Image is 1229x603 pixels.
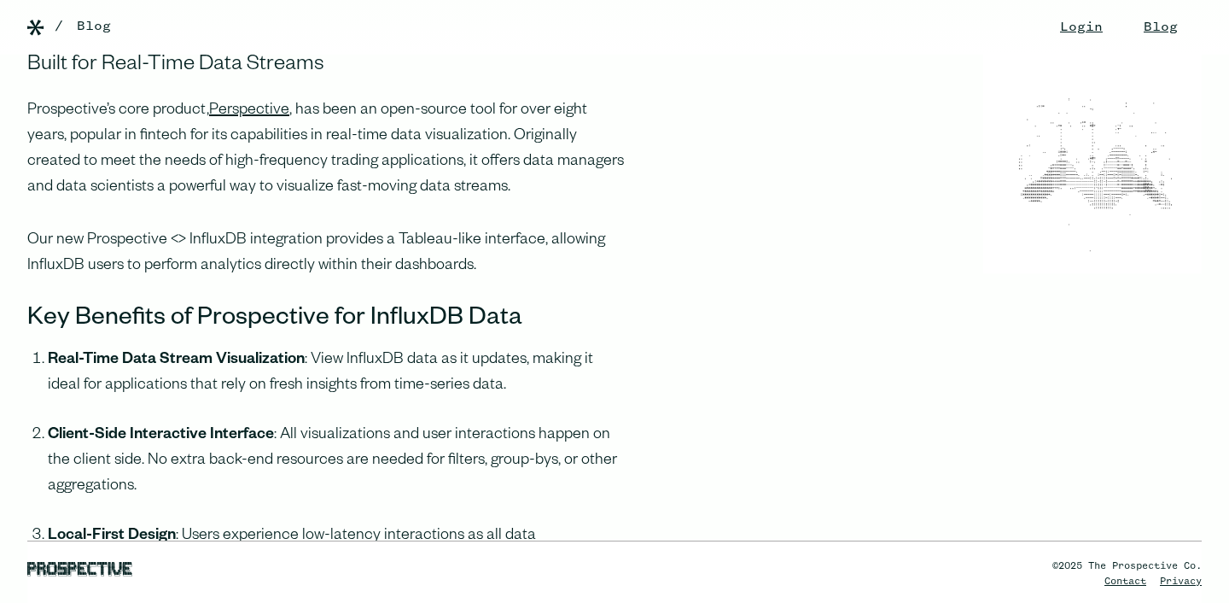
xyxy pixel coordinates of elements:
li: : View InfluxDB data as it updates, making it ideal for applications that rely on fresh insights ... [48,348,628,423]
li: : All visualizations and user interactions happen on the client side. No extra back-end resources... [48,423,628,524]
strong: Client-Side Interactive Interface [48,427,274,444]
div: / [55,16,63,37]
p: Prospective’s core product, , has been an open-source tool for over eight years, popular in finte... [27,98,628,201]
h4: Built for Real-Time Data Streams [27,50,628,85]
a: Contact [1104,577,1146,587]
h3: Key Benefits of Prospective for InfluxDB Data [27,307,628,334]
a: Blog [77,16,111,37]
a: Privacy [1160,577,1202,587]
strong: Real-Time Data Stream Visualization [48,352,305,369]
div: ©2025 The Prospective Co. [1052,559,1202,574]
a: Perspective [209,102,289,120]
p: Our new Prospective <> InfluxDB integration provides a Tableau-like interface, allowing InfluxDB ... [27,228,628,279]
